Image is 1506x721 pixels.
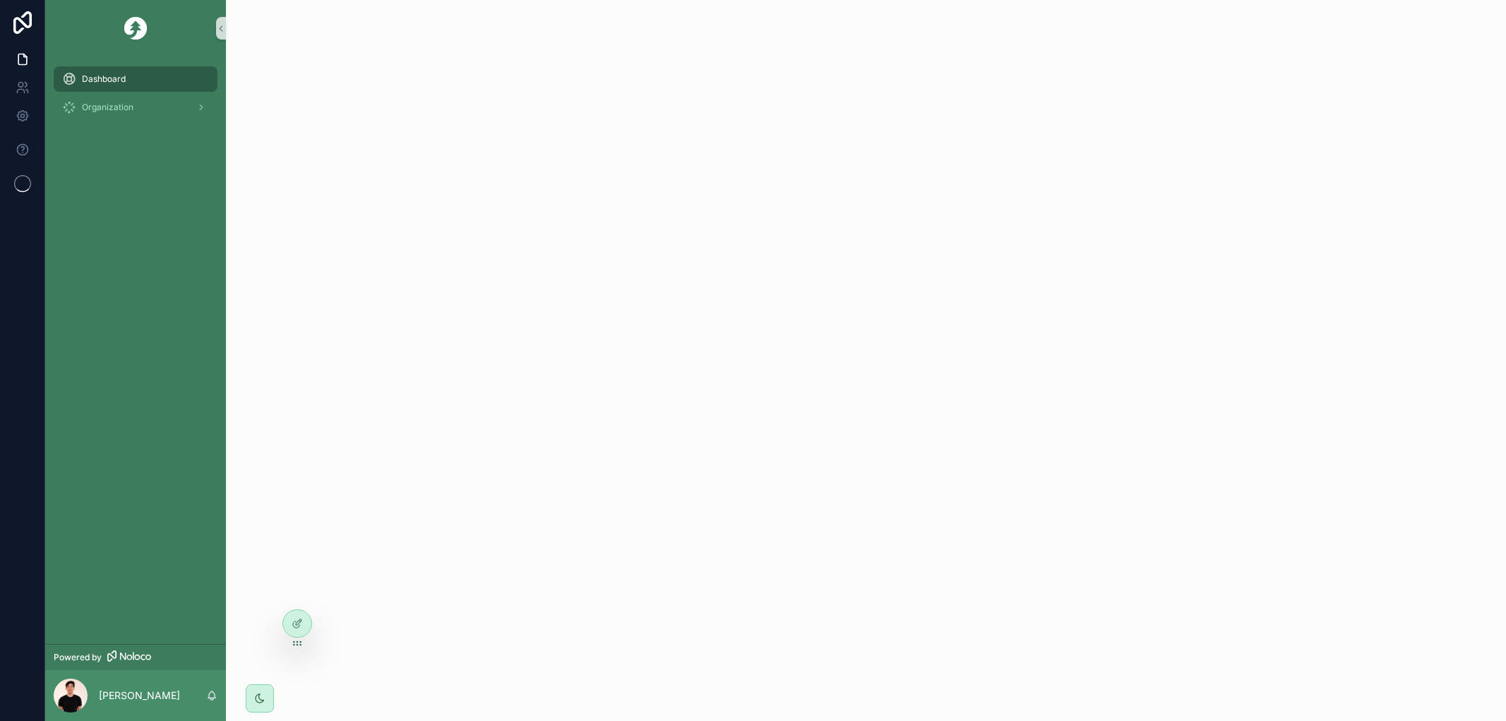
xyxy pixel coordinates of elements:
[54,66,217,92] a: Dashboard
[124,17,147,40] img: App logo
[82,102,133,113] span: Organization
[54,95,217,120] a: Organization
[45,56,226,138] div: scrollable content
[82,73,126,85] span: Dashboard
